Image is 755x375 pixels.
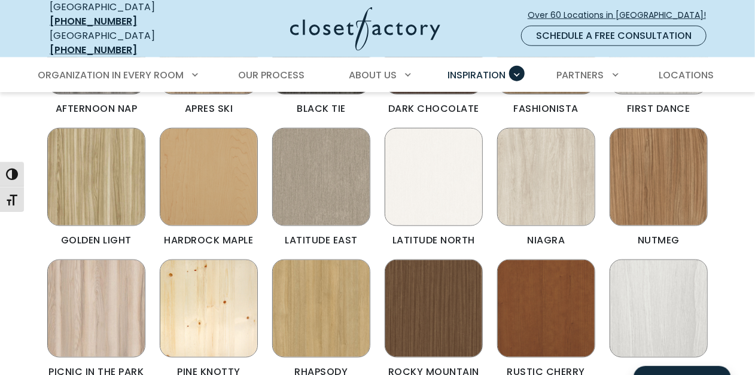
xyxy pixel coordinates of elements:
figcaption: Niagra [497,236,595,245]
span: Our Process [238,68,305,82]
span: Organization in Every Room [38,68,184,82]
figcaption: Fashionista [497,104,595,114]
figcaption: Dark Chocolate [385,104,483,114]
div: [GEOGRAPHIC_DATA] [50,29,196,57]
img: Pine Knotty melamine [160,260,258,358]
figcaption: Hardrock Maple [160,236,258,245]
img: Rustic Cherry [497,260,595,358]
span: Locations [659,68,714,82]
img: Rocky Mountain melamine sample [385,260,483,358]
img: Rhapsody melamine [272,260,370,358]
span: Partners [557,68,604,82]
figcaption: Afternoon Nap [47,104,145,114]
figcaption: Golden Light [47,236,145,245]
img: Skye melamine [610,260,708,358]
figcaption: Apres Ski [160,104,258,114]
figcaption: Nutmeg [610,236,708,245]
a: [PHONE_NUMBER] [50,14,137,28]
img: Golden Light [47,128,145,226]
img: Latitude East Melamine [272,128,370,226]
figcaption: Latitude North [385,236,483,245]
nav: Primary Menu [29,59,726,92]
a: [PHONE_NUMBER] [50,43,137,57]
img: Closet Factory Logo [290,7,440,51]
figcaption: First Dance [610,104,708,114]
span: Over 60 Locations in [GEOGRAPHIC_DATA]! [528,9,716,22]
img: Nutmeg melamine [610,128,708,226]
img: Hardrock Maple melamine [160,128,258,226]
figcaption: Black Tie [272,104,370,114]
img: Latitude North [385,128,483,226]
img: Niagra melamine sample [497,128,595,226]
span: Inspiration [447,68,506,82]
span: About Us [349,68,397,82]
img: Picnic in the Park [47,260,145,358]
figcaption: Latitude East [272,236,370,245]
a: Schedule a Free Consultation [521,26,707,46]
a: Over 60 Locations in [GEOGRAPHIC_DATA]! [527,5,716,26]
